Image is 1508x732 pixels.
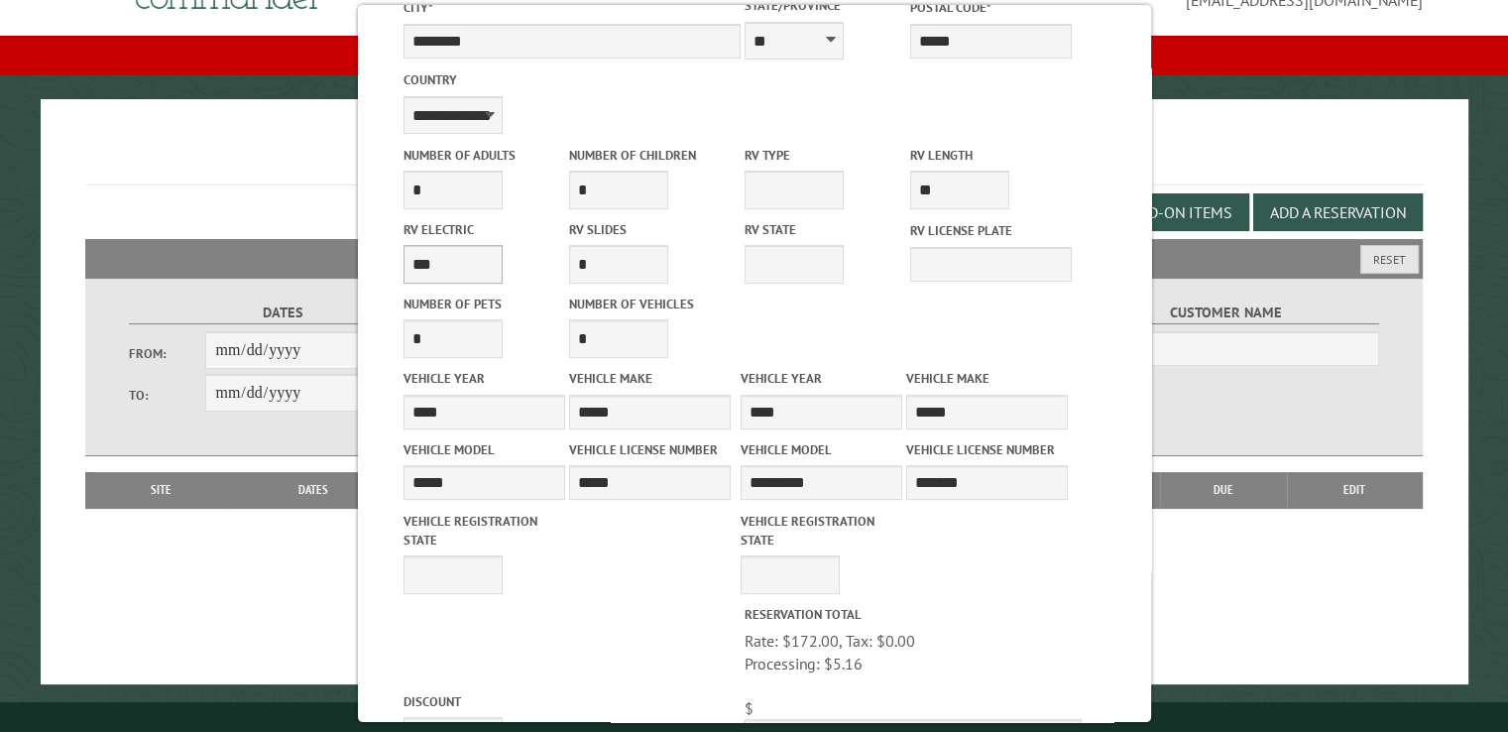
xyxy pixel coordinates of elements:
h2: Filters [85,239,1423,277]
label: Vehicle Model [740,440,901,459]
label: RV Electric [403,220,564,239]
label: Discount [403,692,740,711]
span: Rate: $172.00, Tax: $0.00 [744,631,1081,674]
label: Customer Name [1072,302,1380,324]
label: Number of Children [568,146,730,165]
label: Vehicle Registration state [740,512,901,549]
div: Processing: $5.16 [744,653,1081,674]
label: RV Slides [568,220,730,239]
label: Dates [129,302,437,324]
label: Number of Pets [403,295,564,313]
label: Vehicle License Number [568,440,730,459]
th: Site [95,472,227,508]
button: Add a Reservation [1253,193,1423,231]
label: To: [129,386,206,405]
label: Number of Adults [403,146,564,165]
label: Vehicle License Number [906,440,1068,459]
label: Vehicle Year [403,369,564,388]
label: Vehicle Make [568,369,730,388]
h1: Reservations [85,131,1423,185]
label: RV State [744,220,905,239]
button: Edit Add-on Items [1079,193,1249,231]
label: Vehicle Year [740,369,901,388]
label: RV License Plate [910,221,1072,240]
th: Due [1160,472,1287,508]
small: © Campground Commander LLC. All rights reserved. [642,710,867,723]
span: $ [744,698,753,718]
label: RV Length [910,146,1072,165]
th: Edit [1287,472,1423,508]
button: Reset [1360,245,1419,274]
label: Vehicle Model [403,440,564,459]
label: Reservation Total [744,605,1081,624]
label: RV Type [744,146,905,165]
label: From: [129,344,206,363]
label: Vehicle Make [906,369,1068,388]
th: Dates [227,472,400,508]
label: Vehicle Registration state [403,512,564,549]
label: Number of Vehicles [568,295,730,313]
label: Country [403,70,740,89]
